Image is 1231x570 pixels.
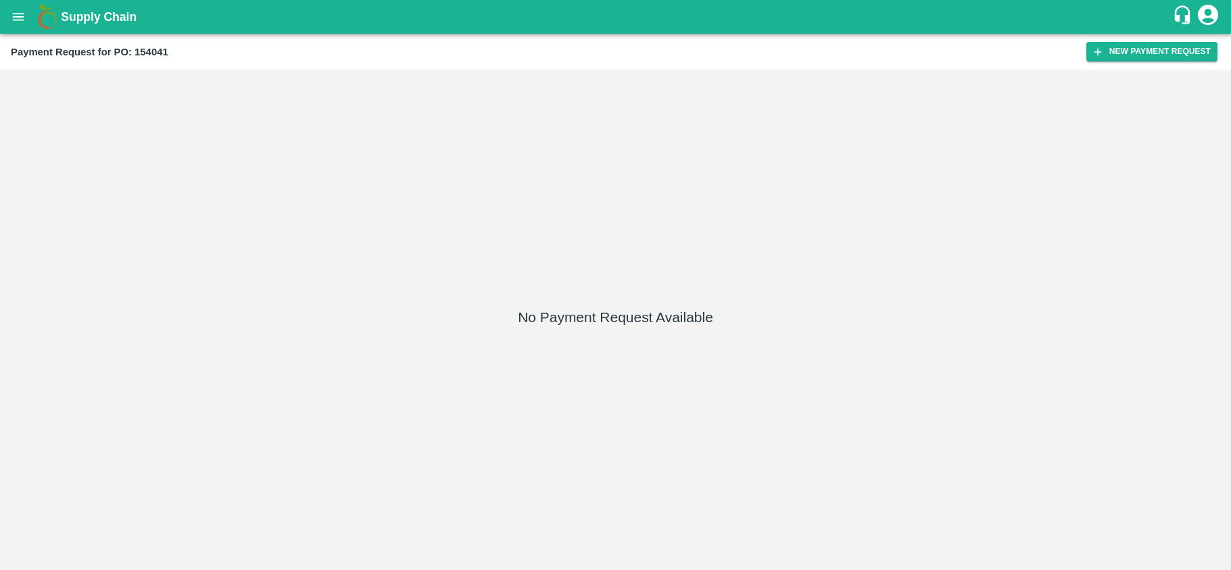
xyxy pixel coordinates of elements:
[61,10,137,24] b: Supply Chain
[1172,5,1196,29] div: customer-support
[3,1,34,32] button: open drawer
[518,308,713,327] h5: No Payment Request Available
[1086,42,1217,61] button: New Payment Request
[61,7,1172,26] a: Supply Chain
[1196,3,1220,31] div: account of current user
[34,3,61,30] img: logo
[11,47,168,57] b: Payment Request for PO: 154041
